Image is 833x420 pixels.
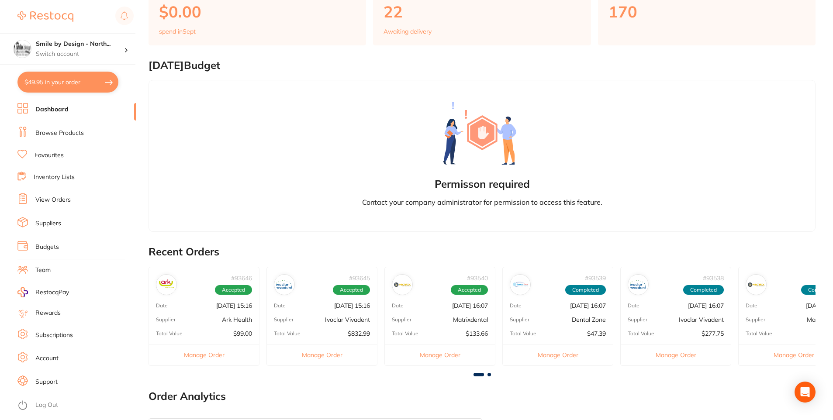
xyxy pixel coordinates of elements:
p: $832.99 [348,330,370,337]
a: Inventory Lists [34,173,75,182]
p: [DATE] 16:07 [452,302,488,309]
a: Log Out [35,401,58,410]
p: Supplier [392,317,411,323]
a: View Orders [35,196,71,204]
p: Date [628,303,639,309]
p: Supplier [510,317,529,323]
p: Dental Zone [572,316,606,323]
p: Supplier [156,317,176,323]
p: Total Value [392,330,418,337]
p: [DATE] 15:16 [216,302,252,309]
button: Log Out [17,399,133,413]
a: Account [35,354,59,363]
p: Supplier [746,317,765,323]
p: [DATE] 16:07 [688,302,724,309]
a: Suppliers [35,219,61,228]
button: Manage Order [149,344,259,365]
button: Manage Order [385,344,495,365]
a: Favourites [35,151,64,160]
a: Rewards [35,309,61,317]
p: Supplier [274,317,294,323]
p: # 93645 [349,275,370,282]
a: Browse Products [35,129,84,138]
a: Subscriptions [35,331,73,340]
a: Dashboard [35,105,69,114]
p: Date [392,303,404,309]
span: Accepted [333,285,370,295]
button: $49.95 in your order [17,72,118,93]
span: Accepted [451,285,488,295]
span: Completed [565,285,606,295]
p: $133.66 [466,330,488,337]
p: $277.75 [702,330,724,337]
p: Awaiting delivery [384,28,432,35]
p: Contact your company administrator for permission to access this feature. [362,197,602,207]
p: 170 [608,3,805,21]
span: Completed [683,285,724,295]
p: $99.00 [233,330,252,337]
h2: [DATE] Budget [149,59,816,72]
img: Ivoclar Vivadent [276,276,293,293]
p: 22 [384,3,580,21]
span: Accepted [215,285,252,295]
p: Date [746,303,757,309]
p: Date [510,303,522,309]
p: Total Value [156,330,183,337]
button: Manage Order [267,344,377,365]
p: # 93646 [231,275,252,282]
p: Ivoclar Vivadent [679,316,724,323]
p: Switch account [36,50,124,59]
p: Ivoclar Vivadent [325,316,370,323]
a: Restocq Logo [17,7,73,27]
p: [DATE] 16:07 [570,302,606,309]
p: Total Value [746,330,772,337]
a: Budgets [35,243,59,251]
a: Support [35,378,58,386]
button: Manage Order [621,344,731,365]
p: Total Value [510,330,536,337]
a: Team [35,266,51,275]
h2: Order Analytics [149,390,816,403]
img: Ark Health [158,276,175,293]
div: Open Intercom Messenger [795,382,816,403]
h2: Recent Orders [149,246,816,258]
img: Matrixdental [394,276,411,293]
p: # 93540 [467,275,488,282]
p: Total Value [274,330,301,337]
img: Ivoclar Vivadent [630,276,646,293]
p: Date [156,303,168,309]
img: Dental Zone [512,276,529,293]
h2: Permisson required [435,178,530,190]
p: [DATE] 15:16 [334,302,370,309]
p: Supplier [628,317,647,323]
span: RestocqPay [35,288,69,297]
p: spend in Sept [159,28,196,35]
p: Ark Health [222,316,252,323]
p: $47.39 [587,330,606,337]
p: $0.00 [159,3,356,21]
a: RestocqPay [17,287,69,297]
p: # 93539 [585,275,606,282]
img: Restocq Logo [17,11,73,22]
h4: Smile by Design - North Sydney [36,40,124,48]
p: Matrixdental [453,316,488,323]
p: Date [274,303,286,309]
img: Matrixdental [748,276,764,293]
button: Manage Order [503,344,613,365]
p: Total Value [628,330,654,337]
img: RestocqPay [17,287,28,297]
img: Smile by Design - North Sydney [14,40,31,58]
p: # 93538 [703,275,724,282]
